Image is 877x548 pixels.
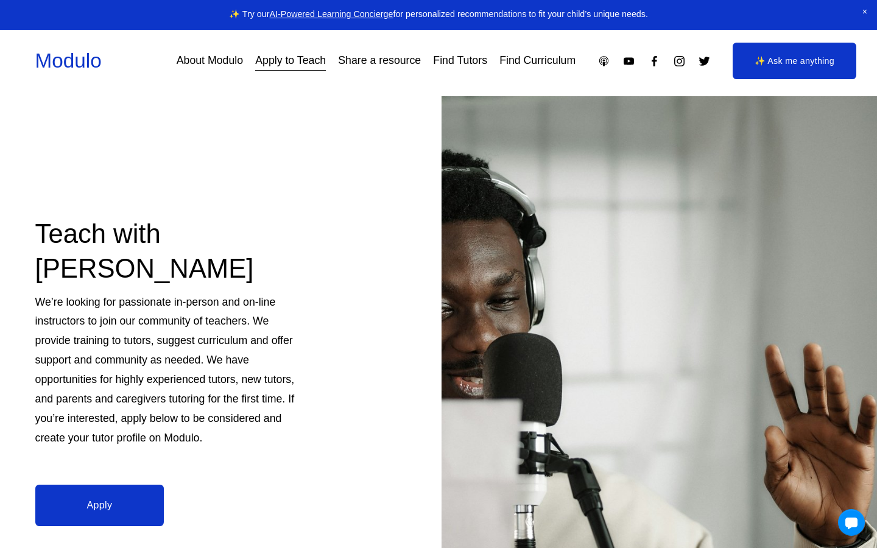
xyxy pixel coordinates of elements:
h2: Teach with [PERSON_NAME] [35,216,300,286]
a: Share a resource [338,50,421,71]
a: Find Curriculum [499,50,576,71]
a: Find Tutors [433,50,487,71]
a: Apple Podcasts [597,55,610,68]
a: Apply to Teach [255,50,326,71]
a: Apply [35,485,164,526]
a: Modulo [35,49,102,72]
a: AI-Powered Learning Concierge [269,9,393,19]
a: About Modulo [177,50,243,71]
p: We’re looking for passionate in-person and on-line instructors to join our community of teachers.... [35,293,300,448]
a: Twitter [698,55,711,68]
a: ✨ Ask me anything [733,43,856,79]
a: YouTube [622,55,635,68]
a: Instagram [673,55,686,68]
a: Facebook [648,55,661,68]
